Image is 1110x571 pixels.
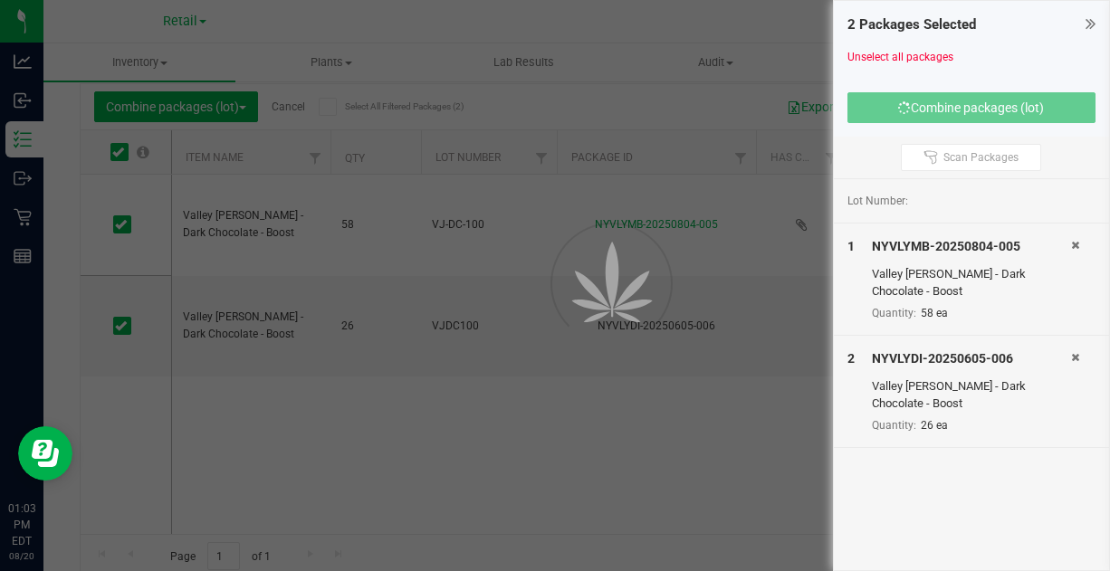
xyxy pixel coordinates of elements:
[847,193,908,209] span: Lot Number:
[847,351,855,366] span: 2
[921,307,948,319] span: 58 ea
[872,349,1071,368] div: NYVLYDI-20250605-006
[847,51,953,63] a: Unselect all packages
[872,237,1071,256] div: NYVLYMB-20250804-005
[872,377,1071,413] div: Valley [PERSON_NAME] - Dark Chocolate - Boost
[872,265,1071,300] div: Valley [PERSON_NAME] - Dark Chocolate - Boost
[943,150,1019,165] span: Scan Packages
[872,307,916,319] span: Quantity:
[847,92,1096,123] button: Combine packages (lot)
[847,239,855,253] span: 1
[901,144,1041,171] button: Scan Packages
[872,419,916,432] span: Quantity:
[18,426,72,481] iframe: Resource center
[921,419,948,432] span: 26 ea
